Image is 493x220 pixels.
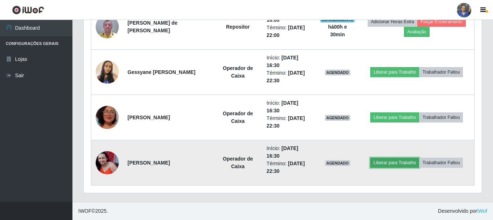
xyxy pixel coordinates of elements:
span: © 2025 . [78,207,108,215]
li: Início: [267,54,312,69]
img: CoreUI Logo [12,5,44,14]
button: Forçar Encerramento [417,17,466,27]
strong: [PERSON_NAME] [128,115,170,120]
li: Início: [267,145,312,160]
span: AGENDADO [325,70,350,75]
strong: Repositor [226,24,250,30]
li: Término: [267,160,312,175]
time: [DATE] 16:30 [267,145,298,159]
button: Trabalhador Faltou [419,67,463,77]
strong: Operador de Caixa [223,65,253,79]
button: Liberar para Trabalho [370,67,419,77]
strong: Operador de Caixa [223,111,253,124]
strong: [PERSON_NAME] de [PERSON_NAME] [128,20,177,33]
button: Liberar para Trabalho [370,112,419,123]
li: Término: [267,24,312,39]
time: [DATE] 16:30 [267,100,298,113]
img: 1743338839822.jpeg [96,151,119,174]
img: 1704217621089.jpeg [96,51,119,93]
img: 1742240840112.jpeg [96,97,119,138]
li: Término: [267,69,312,84]
strong: [PERSON_NAME] [128,160,170,166]
a: iWof [477,208,487,214]
span: Desenvolvido por [438,207,487,215]
span: AGENDADO [325,160,350,166]
button: Trabalhador Faltou [419,158,463,168]
strong: Operador de Caixa [223,156,253,169]
time: [DATE] 16:30 [267,55,298,68]
button: Adicionar Horas Extra [368,17,417,27]
button: Avaliação [404,27,430,37]
span: AGENDADO [325,115,350,121]
strong: Gessyane [PERSON_NAME] [128,69,196,75]
button: Liberar para Trabalho [370,158,419,168]
li: Início: [267,99,312,115]
span: IWOF [78,208,92,214]
img: 1734563088725.jpeg [96,11,119,42]
button: Trabalhador Faltou [419,112,463,123]
strong: há 00 h e 30 min [328,24,347,37]
li: Término: [267,115,312,130]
